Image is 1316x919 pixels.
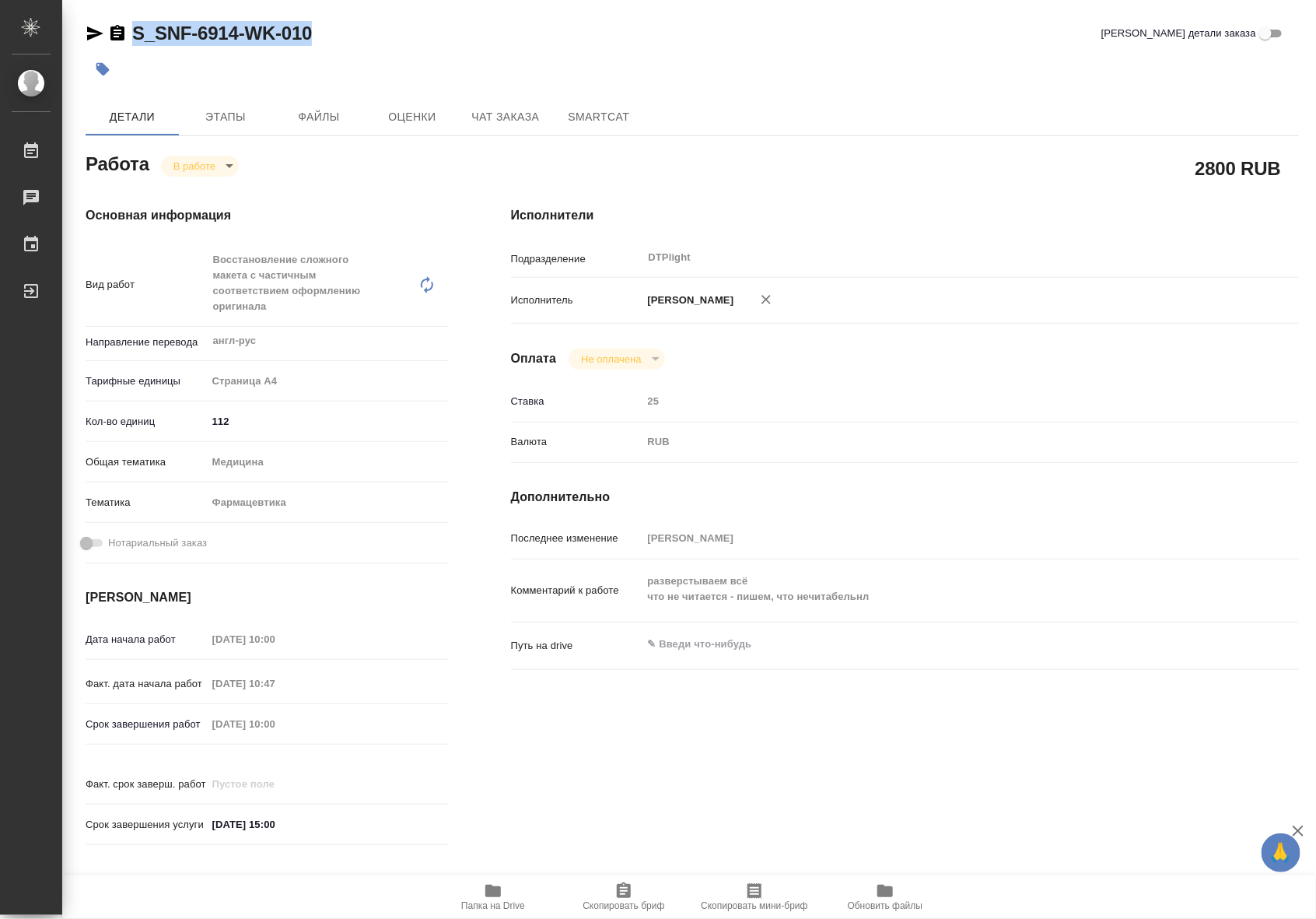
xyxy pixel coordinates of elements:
[86,24,104,43] button: Скопировать ссылку для ЯМессенджера
[848,900,923,911] span: Обновить файлы
[161,156,239,177] div: В работе
[86,374,207,389] p: Тарифные единицы
[569,349,664,370] div: В работе
[86,777,207,792] p: Факт. срок заверш. работ
[511,206,1299,225] h4: Исполнители
[207,672,343,695] input: Пустое поле
[1268,837,1294,869] span: 🙏
[701,900,807,911] span: Скопировать мини-бриф
[86,676,207,692] p: Факт. дата начала работ
[642,390,1234,412] input: Пустое поле
[132,23,312,44] a: S_SNF-6914-WK-010
[207,489,449,516] div: Фармацевтика
[86,52,120,86] button: Добавить тэг
[820,875,950,919] button: Обновить файлы
[511,394,642,409] p: Ставка
[86,495,207,510] p: Тематика
[108,535,207,551] span: Нотариальный заказ
[207,713,343,735] input: Пустое поле
[207,628,343,651] input: Пустое поле
[86,335,207,350] p: Направление перевода
[511,488,1299,507] h4: Дополнительно
[86,277,207,293] p: Вид работ
[207,410,449,433] input: ✎ Введи что-нибудь
[86,149,149,177] h2: Работа
[207,813,343,836] input: ✎ Введи что-нибудь
[1262,833,1300,872] button: 🙏
[86,817,207,833] p: Срок завершения услуги
[86,717,207,732] p: Срок завершения работ
[511,531,642,546] p: Последнее изменение
[428,875,558,919] button: Папка на Drive
[511,434,642,450] p: Валюта
[511,638,642,654] p: Путь на drive
[511,251,642,267] p: Подразделение
[108,24,127,43] button: Скопировать ссылку
[375,107,450,127] span: Оценки
[86,206,449,225] h4: Основная информация
[207,449,449,475] div: Медицина
[576,353,646,366] button: Не оплачена
[86,454,207,470] p: Общая тематика
[642,568,1234,610] textarea: разверстываем всё что не читается - пишем, что нечитабельнл
[188,107,263,127] span: Этапы
[583,900,664,911] span: Скопировать бриф
[86,414,207,430] p: Кол-во единиц
[282,107,356,127] span: Файлы
[1101,26,1256,41] span: [PERSON_NAME] детали заказа
[749,282,783,317] button: Удалить исполнителя
[511,349,557,368] h4: Оплата
[461,900,525,911] span: Папка на Drive
[1195,155,1281,181] h2: 2800 RUB
[86,588,449,607] h4: [PERSON_NAME]
[558,875,689,919] button: Скопировать бриф
[169,160,220,173] button: В работе
[207,368,449,395] div: Страница А4
[562,107,636,127] span: SmartCat
[642,293,734,308] p: [PERSON_NAME]
[207,773,343,795] input: Пустое поле
[86,632,207,647] p: Дата начала работ
[511,293,642,308] p: Исполнитель
[689,875,820,919] button: Скопировать мини-бриф
[95,107,170,127] span: Детали
[642,429,1234,455] div: RUB
[511,583,642,598] p: Комментарий к работе
[468,107,543,127] span: Чат заказа
[642,527,1234,549] input: Пустое поле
